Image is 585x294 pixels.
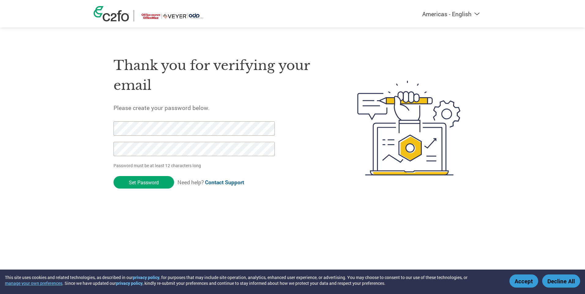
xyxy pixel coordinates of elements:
[114,162,277,169] p: Password must be at least 12 characters long
[114,56,328,95] h1: Thank you for verifying your email
[94,6,129,21] img: c2fo logo
[114,104,328,112] h5: Please create your password below.
[346,47,472,209] img: create-password
[205,179,244,186] a: Contact Support
[5,280,62,286] button: manage your own preferences
[114,176,174,189] input: Set Password
[133,274,159,280] a: privacy policy
[509,274,538,288] button: Accept
[5,274,501,286] div: This site uses cookies and related technologies, as described in our , for purposes that may incl...
[542,274,580,288] button: Decline All
[139,10,207,21] img: Office Depot | Veyer | ODP BS
[177,179,244,186] span: Need help?
[116,280,143,286] a: privacy policy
